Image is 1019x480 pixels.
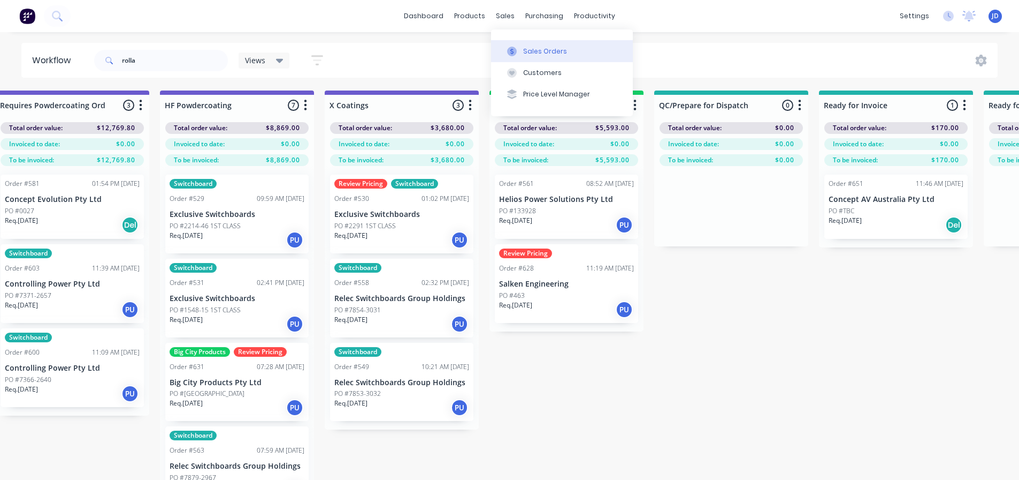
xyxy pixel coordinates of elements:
p: Req. [DATE] [334,315,367,325]
span: $0.00 [775,155,794,165]
div: 01:54 PM [DATE] [92,179,140,189]
span: $0.00 [775,123,794,133]
p: Relec Switchboards Group Holdings [334,378,469,387]
div: 07:59 AM [DATE] [257,446,304,455]
span: $8,869.00 [266,155,300,165]
p: PO #7371-2657 [5,291,51,301]
span: $170.00 [931,155,959,165]
p: PO #[GEOGRAPHIC_DATA] [170,389,244,399]
p: Req. [DATE] [499,301,532,310]
span: Total order value: [9,123,63,133]
p: Req. [DATE] [170,399,203,408]
p: Concept AV Australia Pty Ltd [829,195,963,204]
div: 10:21 AM [DATE] [422,362,469,372]
div: Customers [523,68,562,78]
p: Controlling Power Pty Ltd [5,280,140,289]
div: Order #65111:46 AM [DATE]Concept AV Australia Pty LtdPO #TBCReq.[DATE]Del [824,175,968,239]
div: Sales Orders [523,47,567,56]
span: Invoiced to date: [833,139,884,149]
div: Order #558 [334,278,369,288]
div: Order #628 [499,264,534,273]
div: settings [894,8,934,24]
span: To be invoiced: [668,155,713,165]
span: $0.00 [610,139,630,149]
span: Total order value: [668,123,722,133]
p: PO #TBC [829,206,854,216]
div: PU [121,385,139,402]
div: 11:39 AM [DATE] [92,264,140,273]
button: Price Level Manager [491,84,633,105]
div: PU [286,231,303,249]
div: PU [451,231,468,249]
div: PU [451,316,468,333]
span: $0.00 [940,139,959,149]
div: Del [945,216,962,234]
p: PO #2291 1ST CLASS [334,221,396,231]
p: Helios Power Solutions Pty Ltd [499,195,634,204]
p: Req. [DATE] [5,385,38,394]
p: Relec Switchboards Group Holdings [170,462,304,471]
span: To be invoiced: [9,155,54,165]
a: dashboard [399,8,449,24]
span: Invoiced to date: [174,139,225,149]
span: $0.00 [446,139,465,149]
span: Invoiced to date: [339,139,389,149]
p: Salken Engineering [499,280,634,289]
p: Req. [DATE] [499,216,532,226]
div: Order #529 [170,194,204,204]
div: Switchboard [391,179,438,189]
div: Review Pricing [334,179,387,189]
div: sales [491,8,520,24]
div: Switchboard [170,263,217,273]
p: PO #463 [499,291,525,301]
button: Customers [491,62,633,84]
span: To be invoiced: [833,155,878,165]
div: SwitchboardOrder #53102:41 PM [DATE]Exclusive SwitchboardsPO #1548-15 1ST CLASSReq.[DATE]PU [165,259,309,337]
div: Review Pricing [499,249,552,258]
p: Exclusive Switchboards [170,294,304,303]
img: Factory [19,8,35,24]
div: PU [286,399,303,416]
div: Switchboard [170,431,217,440]
p: Relec Switchboards Group Holdings [334,294,469,303]
span: $3,680.00 [431,123,465,133]
p: Req. [DATE] [170,231,203,241]
div: Order #56108:52 AM [DATE]Helios Power Solutions Pty LtdPO #133928Req.[DATE]PU [495,175,638,239]
div: Del [121,216,139,234]
p: PO #7853-3032 [334,389,381,399]
span: $5,593.00 [595,155,630,165]
span: $170.00 [931,123,959,133]
div: Order #58101:54 PM [DATE]Concept Evolution Pty LtdPO #0027Req.[DATE]Del [1,175,144,239]
p: Req. [DATE] [5,301,38,310]
span: Invoiced to date: [503,139,554,149]
div: PU [121,301,139,318]
button: Sales Orders [491,40,633,62]
div: Order #563 [170,446,204,455]
div: SwitchboardOrder #52909:59 AM [DATE]Exclusive SwitchboardsPO #2214-46 1ST CLASSReq.[DATE]PU [165,175,309,253]
div: Order #530 [334,194,369,204]
span: Total order value: [503,123,557,133]
p: Req. [DATE] [5,216,38,226]
p: PO #7854-3031 [334,305,381,315]
p: Req. [DATE] [170,315,203,325]
div: Order #581 [5,179,40,189]
div: Big City Products [170,347,230,357]
div: Order #561 [499,179,534,189]
p: PO #1548-15 1ST CLASS [170,305,241,315]
p: Controlling Power Pty Ltd [5,364,140,373]
div: SwitchboardOrder #60311:39 AM [DATE]Controlling Power Pty LtdPO #7371-2657Req.[DATE]PU [1,244,144,323]
span: $0.00 [116,139,135,149]
div: PU [286,316,303,333]
span: $0.00 [775,139,794,149]
div: Review Pricing [234,347,287,357]
div: 11:09 AM [DATE] [92,348,140,357]
div: SwitchboardOrder #55802:32 PM [DATE]Relec Switchboards Group HoldingsPO #7854-3031Req.[DATE]PU [330,259,473,337]
span: Invoiced to date: [9,139,60,149]
div: Order #631 [170,362,204,372]
div: Switchboard [170,179,217,189]
div: Review PricingSwitchboardOrder #53001:02 PM [DATE]Exclusive SwitchboardsPO #2291 1ST CLASSReq.[DA... [330,175,473,253]
div: 01:02 PM [DATE] [422,194,469,204]
div: Price Level Manager [523,89,590,99]
span: $12,769.80 [97,155,135,165]
div: Switchboard [5,249,52,258]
